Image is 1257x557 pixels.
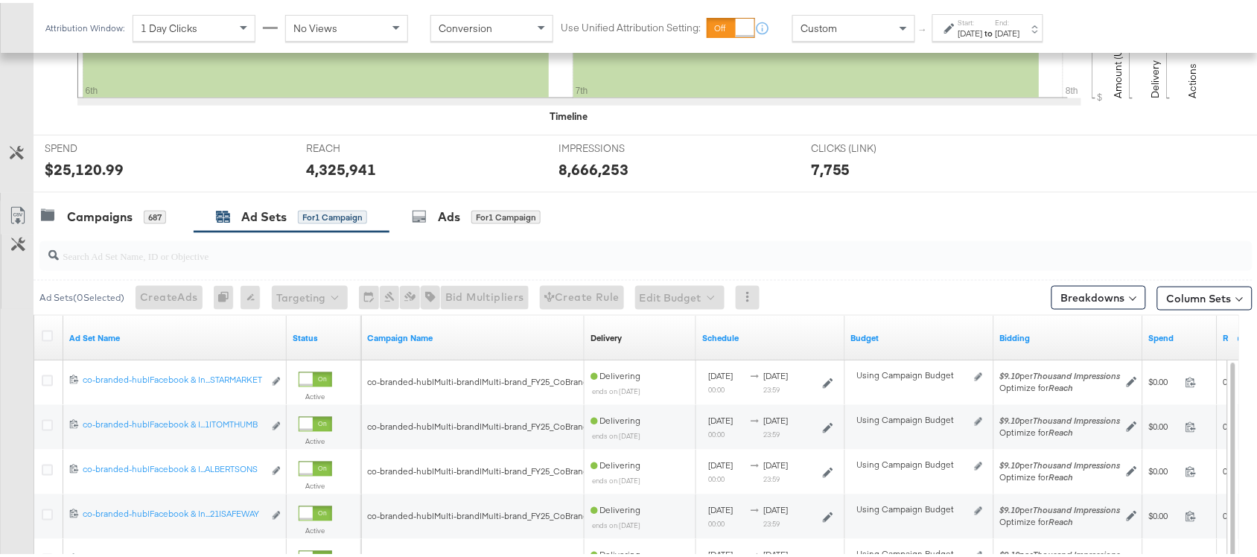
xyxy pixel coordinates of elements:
[367,418,1132,430] span: co-branded-hub|Multi-brand|Multi-brand_FY25_CoBrand_National_GMHBC P7|[PERSON_NAME]|[DATE]|[DATE]...
[306,156,376,177] div: 4,325,941
[857,367,971,379] div: Using Campaign Budget
[958,15,983,25] label: Start:
[1049,469,1074,480] em: Reach
[1149,508,1180,519] span: $0.00
[1000,514,1121,526] div: Optimize for
[1000,413,1121,424] span: per
[1049,424,1074,436] em: Reach
[1049,514,1074,525] em: Reach
[591,457,640,468] span: Delivering
[857,456,971,468] div: Using Campaign Budget
[1000,368,1020,379] em: $9.10
[293,329,355,341] a: Shows the current state of your Ad Set.
[592,518,640,527] sub: ends on [DATE]
[702,329,839,341] a: Shows when your Ad Set is scheduled to deliver.
[1223,463,1228,474] span: 0
[561,18,701,32] label: Use Unified Attribution Setting:
[592,384,640,393] sub: ends on [DATE]
[917,25,931,31] span: ↑
[1149,57,1162,95] text: Delivery
[559,156,628,177] div: 8,666,253
[299,523,332,533] label: Active
[591,329,622,341] a: Reflects the ability of your Ad Set to achieve delivery based on ad states, schedule and budget.
[1049,380,1074,391] em: Reach
[591,329,622,341] div: Delivery
[1000,469,1121,481] div: Optimize for
[857,501,971,513] div: Using Campaign Budget
[439,19,492,32] span: Conversion
[1000,424,1121,436] div: Optimize for
[1112,30,1125,95] text: Amount (USD)
[1149,329,1212,341] a: The total amount spent to date.
[591,413,640,424] span: Delivering
[1051,283,1146,307] button: Breakdowns
[1186,60,1200,95] text: Actions
[241,206,287,223] div: Ad Sets
[1157,284,1253,308] button: Column Sets
[45,156,124,177] div: $25,120.99
[83,416,264,428] div: co-branded-hub|Facebook & I...1|TOMTHUMB
[592,429,640,438] sub: ends on [DATE]
[1000,457,1020,468] em: $9.10
[299,389,332,399] label: Active
[996,25,1020,36] div: [DATE]
[708,368,733,379] span: [DATE]
[69,329,281,341] a: Your Ad Set name.
[763,457,788,468] span: [DATE]
[1000,457,1121,468] span: per
[367,508,1132,519] span: co-branded-hub|Multi-brand|Multi-brand_FY25_CoBrand_National_GMHBC P7|[PERSON_NAME]|[DATE]|[DATE]...
[45,20,125,31] div: Attribution Window:
[293,19,337,32] span: No Views
[591,368,640,379] span: Delivering
[708,413,733,424] span: [DATE]
[1149,418,1180,430] span: $0.00
[811,139,923,153] span: CLICKS (LINK)
[1034,413,1121,424] em: Thousand Impressions
[1223,418,1228,430] span: 0
[83,461,264,473] div: co-branded-hub|Facebook & I...ALBERTSONS
[801,19,837,32] span: Custom
[763,472,780,481] sub: 23:59
[67,206,133,223] div: Campaigns
[763,368,788,379] span: [DATE]
[1000,368,1121,379] span: per
[306,139,418,153] span: REACH
[983,25,996,36] strong: to
[708,502,733,513] span: [DATE]
[367,374,1132,385] span: co-branded-hub|Multi-brand|Multi-brand_FY25_CoBrand_National_GMHBC P7|[PERSON_NAME]|[DATE]|[DATE]...
[1223,508,1228,519] span: 0
[83,372,264,383] div: co-branded-hub|Facebook & In...STARMARKET
[83,461,264,477] a: co-branded-hub|Facebook & I...ALBERTSONS
[708,472,725,481] sub: 00:00
[59,232,1142,261] input: Search Ad Set Name, ID or Objective
[763,383,780,392] sub: 23:59
[39,288,124,302] div: Ad Sets ( 0 Selected)
[1223,374,1228,385] span: 0
[299,434,332,444] label: Active
[550,106,588,121] div: Timeline
[83,372,264,387] a: co-branded-hub|Facebook & In...STARMARKET
[1149,374,1180,385] span: $0.00
[1000,502,1121,513] span: per
[45,139,156,153] span: SPEND
[591,502,640,513] span: Delivering
[1034,368,1121,379] em: Thousand Impressions
[1034,457,1121,468] em: Thousand Impressions
[708,517,725,526] sub: 00:00
[1000,413,1020,424] em: $9.10
[298,208,367,221] div: for 1 Campaign
[763,427,780,436] sub: 23:59
[367,329,579,341] a: Your campaign name.
[83,416,264,432] a: co-branded-hub|Facebook & I...1|TOMTHUMB
[958,25,983,36] div: [DATE]
[851,329,988,341] a: Shows the current budget of Ad Set.
[857,412,971,424] div: Using Campaign Budget
[299,479,332,488] label: Active
[763,517,780,526] sub: 23:59
[996,15,1020,25] label: End:
[1034,502,1121,513] em: Thousand Impressions
[1149,463,1180,474] span: $0.00
[144,208,166,221] div: 687
[471,208,541,221] div: for 1 Campaign
[438,206,460,223] div: Ads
